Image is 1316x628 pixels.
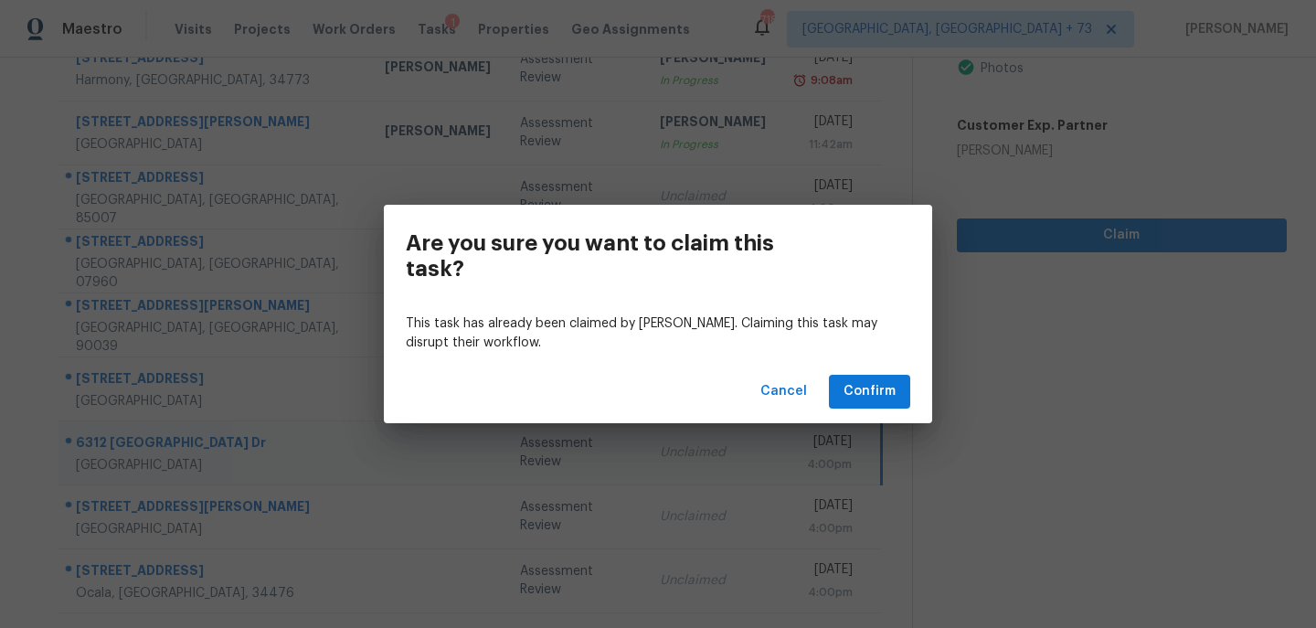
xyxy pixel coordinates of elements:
[406,230,828,282] h3: Are you sure you want to claim this task?
[760,380,807,403] span: Cancel
[829,375,910,409] button: Confirm
[406,314,910,353] p: This task has already been claimed by [PERSON_NAME]. Claiming this task may disrupt their workflow.
[844,380,896,403] span: Confirm
[753,375,814,409] button: Cancel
